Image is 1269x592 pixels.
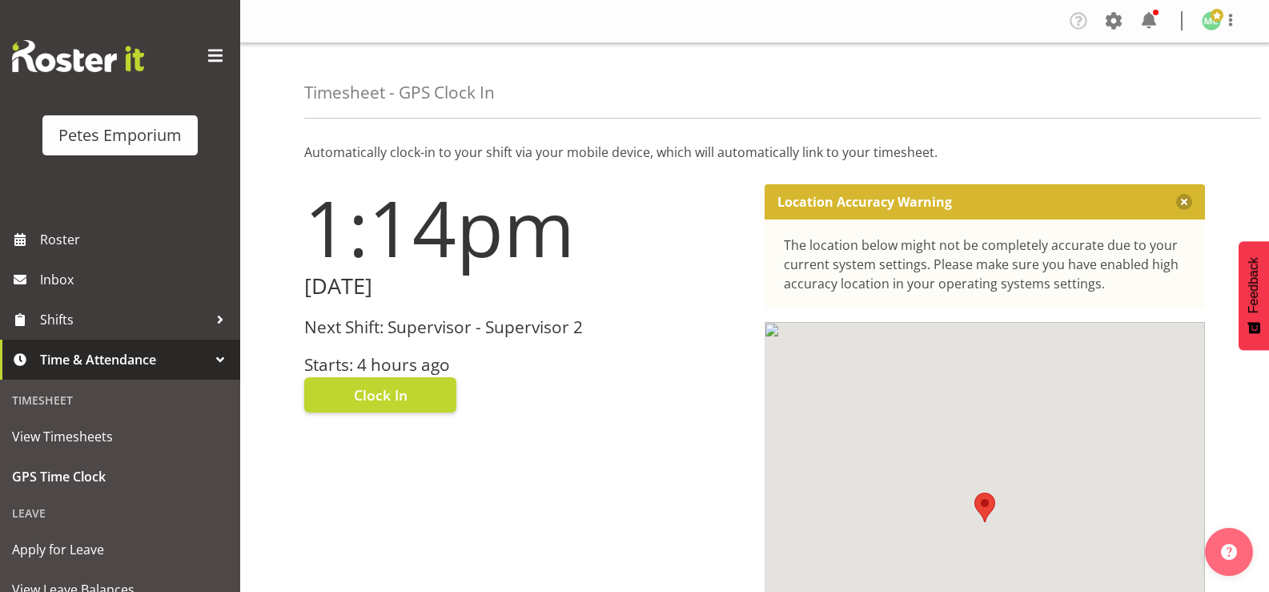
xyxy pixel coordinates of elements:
img: melissa-cowen2635.jpg [1202,11,1221,30]
h1: 1:14pm [304,184,745,271]
div: Leave [4,497,236,530]
div: Petes Emporium [58,123,182,147]
span: View Timesheets [12,425,228,449]
h3: Starts: 4 hours ago [304,356,745,374]
span: GPS Time Clock [12,465,228,489]
a: Apply for Leave [4,530,236,570]
p: Location Accuracy Warning [777,194,952,210]
span: Inbox [40,268,232,292]
span: Roster [40,228,232,252]
span: Feedback [1247,257,1261,313]
h3: Next Shift: Supervisor - Supervisor 2 [304,318,745,336]
span: Apply for Leave [12,538,228,562]
img: help-xxl-2.png [1221,544,1237,560]
div: Timesheet [4,384,236,417]
button: Feedback - Show survey [1239,241,1269,350]
span: Shifts [40,308,208,332]
a: GPS Time Clock [4,457,236,497]
a: View Timesheets [4,417,236,457]
img: Rosterit website logo [12,40,144,72]
button: Close message [1176,194,1192,210]
div: The location below might not be completely accurate due to your current system settings. Please m... [784,236,1187,293]
span: Clock In [354,385,408,405]
button: Clock In [304,377,456,413]
h2: [DATE] [304,274,745,299]
p: Automatically clock-in to your shift via your mobile device, which will automatically link to you... [304,143,1205,162]
span: Time & Attendance [40,348,208,372]
h4: Timesheet - GPS Clock In [304,83,495,102]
